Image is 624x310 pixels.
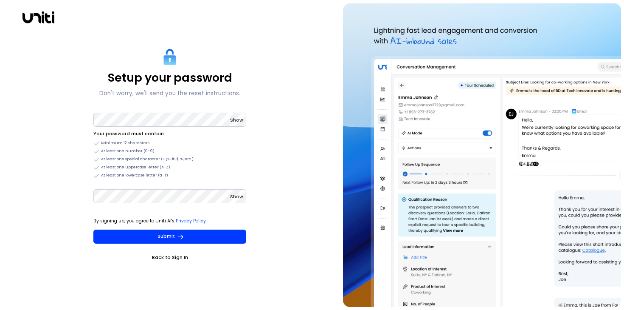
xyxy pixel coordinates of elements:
span: Show [230,193,243,200]
button: Submit [93,230,246,244]
button: Show [230,116,243,125]
li: Your password must contain: [93,130,246,138]
a: Privacy Policy [176,218,206,224]
a: Back to Sign In [93,253,246,262]
span: At least one lowercase letter (a-z) [101,173,168,179]
span: At least one uppercase letter (A-Z) [101,165,170,171]
span: At least one special character (!, @, #, $, %, etc.) [101,156,194,162]
span: At least one number (0-9) [101,148,155,154]
p: By signing up, you agree to Uniti AI's [93,217,246,225]
span: Show [230,117,243,123]
button: Show [230,193,243,201]
p: Setup your password [108,71,232,85]
img: auth-hero.png [343,3,621,307]
span: Minimum 12 characters [101,140,149,146]
p: Don't worry, we'll send you the reset instructions. [99,88,240,99]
